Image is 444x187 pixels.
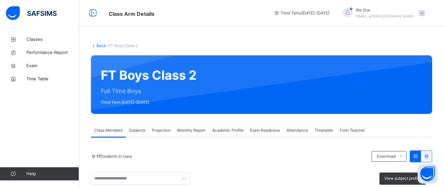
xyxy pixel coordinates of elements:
span: Subjects [129,127,145,133]
span: Download [377,153,396,159]
span: Form Teacher [340,127,365,133]
span: Third Term [DATE]-[DATE] [101,99,197,105]
span: session/term information [274,10,329,16]
span: Attendance [287,127,308,133]
button: Open asap [418,164,437,184]
span: Performance Report [26,49,79,56]
div: IfteSha [336,7,428,19]
span: Timetable [315,127,333,133]
span: Time Table [26,76,79,82]
span: Class Arm Details [109,11,154,17]
span: Ifte Sha [356,7,414,13]
img: safsims [6,6,57,20]
span: Class Members [94,127,123,133]
span: Monthly Report [177,127,206,133]
span: Help [26,171,79,177]
span: Projection [152,127,171,133]
span: View subject profile [384,175,421,181]
span: [EMAIL_ADDRESS][DOMAIN_NAME] [356,14,414,18]
span: / FT Boys Class 2 [106,43,138,48]
span: Exam [26,63,79,69]
span: Exam Readiness [250,127,280,133]
span: Classes [26,36,79,43]
b: 17 [97,154,101,159]
span: Students in class [97,153,132,159]
span: Academic Profile [212,127,243,133]
a: Back [97,43,106,48]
